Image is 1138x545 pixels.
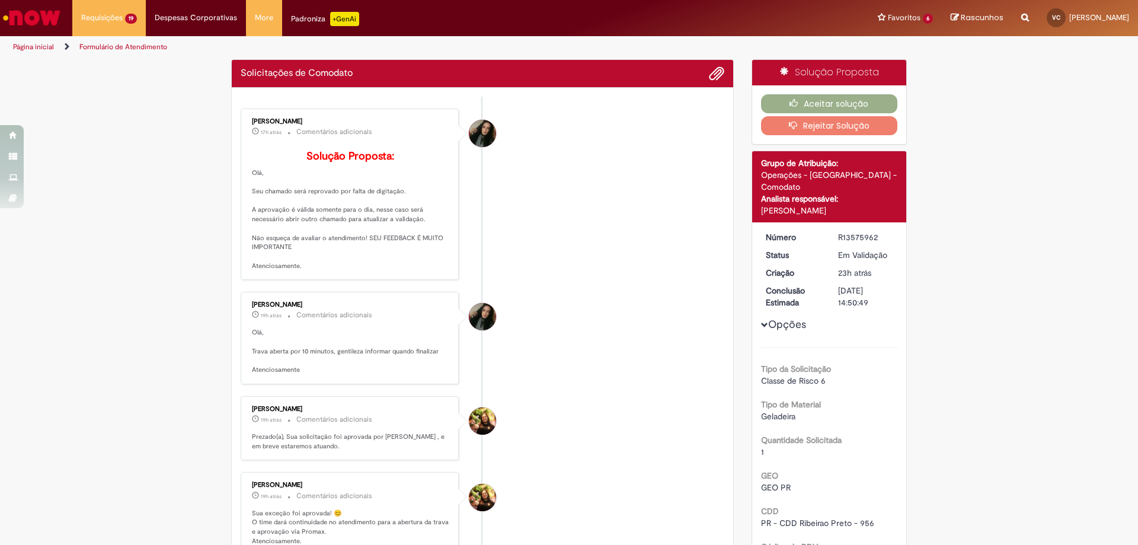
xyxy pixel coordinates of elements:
div: [PERSON_NAME] [761,205,898,216]
p: Olá, Seu chamado será reprovado por falta de digitação. A aprovação é válida somente para o dia, ... [252,151,449,271]
span: 1 [761,447,764,457]
span: 17h atrás [261,129,282,136]
p: Olá, Trava aberta por 10 minutos, gentileza informar quando finalizar Atenciosamente [252,328,449,375]
span: More [255,12,273,24]
div: 29/09/2025 11:03:12 [838,267,893,279]
img: ServiceNow [1,6,62,30]
a: Formulário de Atendimento [79,42,167,52]
span: 19 [125,14,137,24]
span: Geladeira [761,411,795,422]
div: Solução Proposta [752,60,907,85]
a: Página inicial [13,42,54,52]
span: Classe de Risco 6 [761,375,826,386]
dt: Número [757,231,830,243]
b: GEO [761,470,778,481]
button: Rejeitar Solução [761,116,898,135]
b: Quantidade Solicitada [761,435,842,445]
b: Tipo da Solicitação [761,364,831,374]
div: R13575962 [838,231,893,243]
div: [DATE] 14:50:49 [838,285,893,308]
p: +GenAi [330,12,359,26]
div: Julia Vigiatto Lemos Silva [469,407,496,435]
div: Julia Vigiatto Lemos Silva [469,484,496,511]
span: PR - CDD Ribeirao Preto - 956 [761,518,874,528]
div: Padroniza [291,12,359,26]
div: Desiree da Silva Germano [469,303,496,330]
span: GEO PR [761,482,791,493]
dt: Conclusão Estimada [757,285,830,308]
time: 29/09/2025 14:50:49 [261,416,282,423]
a: Rascunhos [951,12,1003,24]
span: VC [1052,14,1060,21]
ul: Trilhas de página [9,36,750,58]
span: 6 [923,14,933,24]
div: [PERSON_NAME] [252,406,449,413]
span: 19h atrás [261,493,282,500]
time: 29/09/2025 14:50:46 [261,493,282,500]
div: [PERSON_NAME] [252,301,449,308]
button: Adicionar anexos [709,66,724,81]
button: Aceitar solução [761,94,898,113]
div: Operações - [GEOGRAPHIC_DATA] - Comodato [761,169,898,193]
div: Em Validação [838,249,893,261]
time: 29/09/2025 16:55:04 [261,129,282,136]
small: Comentários adicionais [296,491,372,501]
time: 29/09/2025 11:03:12 [838,267,871,278]
small: Comentários adicionais [296,415,372,425]
span: Favoritos [888,12,920,24]
span: 19h atrás [261,312,282,319]
span: 19h atrás [261,416,282,423]
div: [PERSON_NAME] [252,482,449,489]
time: 29/09/2025 14:52:24 [261,312,282,319]
span: Despesas Corporativas [155,12,237,24]
span: [PERSON_NAME] [1069,12,1129,23]
span: Requisições [81,12,123,24]
dt: Status [757,249,830,261]
div: [PERSON_NAME] [252,118,449,125]
dt: Criação [757,267,830,279]
span: 23h atrás [838,267,871,278]
small: Comentários adicionais [296,310,372,320]
h2: Solicitações de Comodato Histórico de tíquete [241,68,353,79]
div: Desiree da Silva Germano [469,120,496,147]
b: CDD [761,506,779,517]
div: Analista responsável: [761,193,898,205]
div: Grupo de Atribuição: [761,157,898,169]
p: Prezado(a), Sua solicitação foi aprovada por [PERSON_NAME] , e em breve estaremos atuando. [252,432,449,451]
b: Solução Proposta: [306,149,394,163]
small: Comentários adicionais [296,127,372,137]
b: Tipo de Material [761,399,821,410]
span: Rascunhos [961,12,1003,23]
